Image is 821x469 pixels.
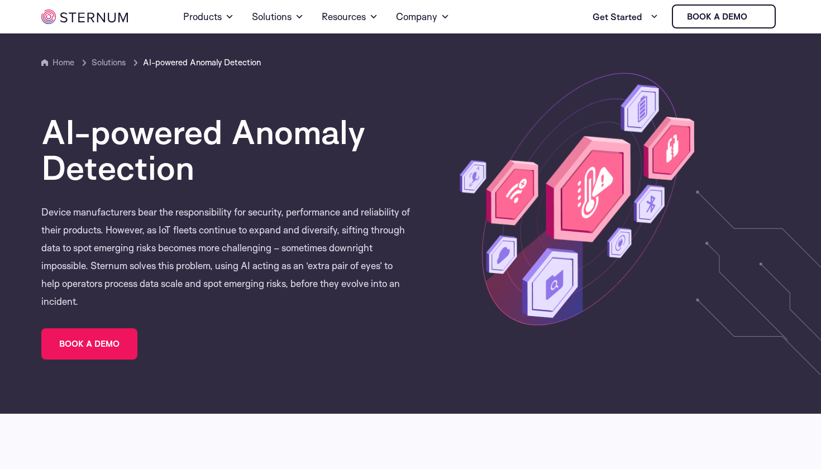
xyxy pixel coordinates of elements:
[460,69,694,328] img: AI-powered Anomaly Detection
[396,1,450,32] a: Company
[41,9,128,24] img: sternum iot
[593,6,658,28] a: Get Started
[52,57,74,68] a: Home
[41,114,411,185] h1: AI-powered Anomaly Detection
[143,56,261,69] span: AI-powered Anomaly Detection
[322,1,378,32] a: Resources
[752,12,761,21] img: sternum iot
[183,1,234,32] a: Products
[41,203,411,310] p: Device manufacturers bear the responsibility for security, performance and reliability of their p...
[41,328,137,360] a: BOOK A DEMO
[252,1,304,32] a: Solutions
[672,4,776,28] a: Book a demo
